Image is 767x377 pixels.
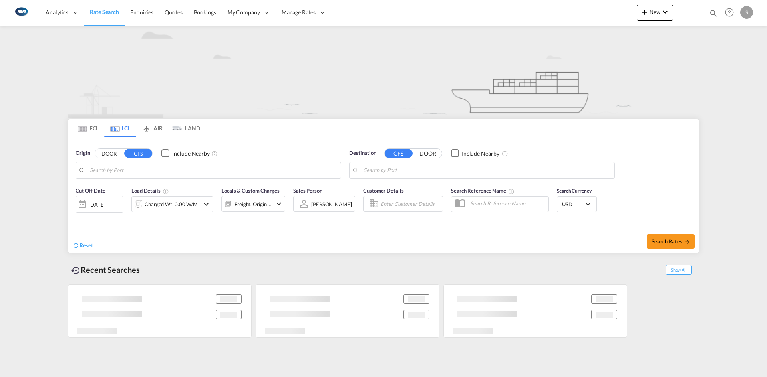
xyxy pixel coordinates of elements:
span: Search Currency [557,188,592,194]
span: Show All [666,265,692,275]
span: Rate Search [90,8,119,15]
md-icon: icon-magnify [709,9,718,18]
md-icon: Your search will be saved by the below given name [508,188,515,195]
span: Analytics [46,8,68,16]
div: [PERSON_NAME] [311,201,352,207]
md-icon: icon-plus 400-fg [640,7,650,17]
div: Include Nearby [172,150,210,158]
div: Freight Origin Destinationicon-chevron-down [221,196,285,212]
button: Search Ratesicon-arrow-right [647,234,695,249]
md-icon: Chargeable Weight [163,188,169,195]
div: Charged Wt: 0.00 W/Micon-chevron-down [131,196,213,212]
span: New [640,9,670,15]
div: icon-magnify [709,9,718,21]
md-select: Select Currency: $ USDUnited States Dollar [561,198,592,210]
span: Bookings [194,9,216,16]
button: icon-plus 400-fgNewicon-chevron-down [637,5,673,21]
span: My Company [227,8,260,16]
input: Enter Customer Details [380,198,440,210]
input: Search by Port [90,164,337,176]
md-pagination-wrapper: Use the left and right arrow keys to navigate between tabs [72,119,200,137]
span: Enquiries [130,9,153,16]
md-datepicker: Select [76,212,81,223]
span: Sales Person [293,188,322,194]
div: Origin DOOR CFS Checkbox No InkUnchecked: Ignores neighbouring ports when fetching rates.Checked ... [68,137,699,253]
md-icon: icon-backup-restore [71,266,81,275]
button: CFS [124,149,152,158]
span: Search Rates [652,238,690,245]
div: Help [723,6,740,20]
md-icon: icon-arrow-right [684,239,690,245]
div: Freight Origin Destination [234,199,272,210]
div: icon-refreshReset [72,241,93,250]
div: S [740,6,753,19]
span: Locals & Custom Charges [221,188,280,194]
img: 1aa151c0c08011ec8d6f413816f9a227.png [12,4,30,22]
span: Manage Rates [282,8,316,16]
input: Search Reference Name [466,197,548,209]
img: new-LCL.png [68,26,699,118]
span: Quotes [165,9,182,16]
md-tab-item: AIR [136,119,168,137]
span: Customer Details [363,188,403,194]
md-icon: icon-chevron-down [660,7,670,17]
div: Recent Searches [68,261,143,279]
span: USD [562,201,584,208]
md-icon: icon-chevron-down [274,199,284,209]
md-tab-item: LAND [168,119,200,137]
span: Search Reference Name [451,188,515,194]
span: Cut Off Date [76,188,105,194]
md-icon: Unchecked: Ignores neighbouring ports when fetching rates.Checked : Includes neighbouring ports w... [502,150,508,157]
md-icon: icon-chevron-down [201,199,211,209]
span: Reset [79,242,93,249]
div: Charged Wt: 0.00 W/M [145,199,198,210]
button: DOOR [414,149,442,158]
md-icon: icon-airplane [142,124,151,130]
span: Origin [76,149,90,157]
md-tab-item: LCL [104,119,136,137]
button: CFS [385,149,413,158]
span: Destination [349,149,376,157]
input: Search by Port [364,164,610,176]
md-checkbox: Checkbox No Ink [451,149,499,158]
md-tab-item: FCL [72,119,104,137]
div: Include Nearby [462,150,499,158]
md-icon: icon-refresh [72,242,79,249]
md-select: Sales Person: Sofie Schumacher [310,198,353,210]
span: Load Details [131,188,169,194]
span: Help [723,6,736,19]
md-checkbox: Checkbox No Ink [161,149,210,158]
button: DOOR [95,149,123,158]
div: [DATE] [76,196,123,213]
md-icon: Unchecked: Ignores neighbouring ports when fetching rates.Checked : Includes neighbouring ports w... [211,150,218,157]
div: [DATE] [89,201,105,208]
